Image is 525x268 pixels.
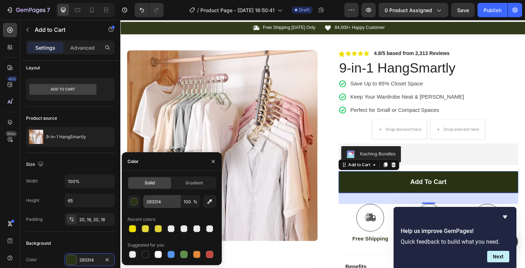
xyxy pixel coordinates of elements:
div: Color [127,158,139,165]
h1: 9-in-1 HangSmartly [231,41,421,61]
button: Add to cart [231,160,421,184]
div: Color [26,257,37,263]
div: Drop element here [281,113,319,119]
span: % [193,199,197,205]
div: Add to Cart [240,150,266,157]
div: Suggested for you [127,242,164,248]
div: Kaching Bundles [254,138,291,146]
p: Settings [35,44,55,51]
div: Undo/Redo [135,3,164,17]
div: 450 [7,76,17,82]
p: 7 [47,6,50,14]
button: Kaching Bundles [234,134,297,151]
span: Save Up to 85% Closet Space [244,65,320,71]
button: Hide survey [501,213,509,221]
span: Draft [299,7,310,13]
div: Drop element here [342,113,380,119]
iframe: Design area [120,20,525,268]
div: 293314 [79,257,100,263]
span: Solid [145,180,155,186]
input: Auto [65,194,114,207]
p: 9-in-1 HangSmartly [46,134,86,139]
div: Padding [26,216,42,223]
button: Publish [477,3,507,17]
div: Layout [26,65,40,71]
input: Auto [65,175,114,188]
div: Size [26,160,45,169]
div: Help us improve GemPages! [401,213,509,262]
span: Gradient [185,180,203,186]
div: Publish [484,6,501,14]
h2: Help us improve GemPages! [401,227,509,235]
button: 7 [3,3,53,17]
p: Money-Back [310,229,344,236]
div: Height [26,197,39,204]
span: / [197,6,199,14]
div: Background [26,240,51,247]
p: Add to Cart [35,25,95,34]
p: Advanced [70,44,95,51]
img: product feature img [29,130,43,144]
button: 0 product assigned [379,3,448,17]
img: KachingBundles.png [240,138,248,147]
span: Product Page - [DATE] 16:50:41 [200,6,275,14]
p: Quick feedback to build what you need. [401,238,509,245]
button: Save [451,3,475,17]
span: Save [457,7,469,13]
button: Next question [487,251,509,262]
div: Rich Text Editor. Editing area: main [307,168,345,177]
span: Perfect for Small or Compact Spaces [244,93,337,99]
span: Keep Your Wardrobe Neat & [PERSON_NAME] [244,79,364,85]
span: 0 product assigned [385,6,432,14]
p: Free Shipping [246,229,284,236]
div: Recent colors [127,216,155,223]
p: 4.8/5 based from 2,313 Reviews [269,33,349,39]
div: Beta [5,131,17,137]
div: 20, 16, 20, 16 [79,217,113,223]
div: Product source [26,115,57,121]
input: Eg: FFFFFF [143,195,180,208]
div: Width [26,178,38,184]
p: Easy Returns [370,229,407,236]
p: Add to cart [307,168,345,177]
p: Benefits [238,258,261,265]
